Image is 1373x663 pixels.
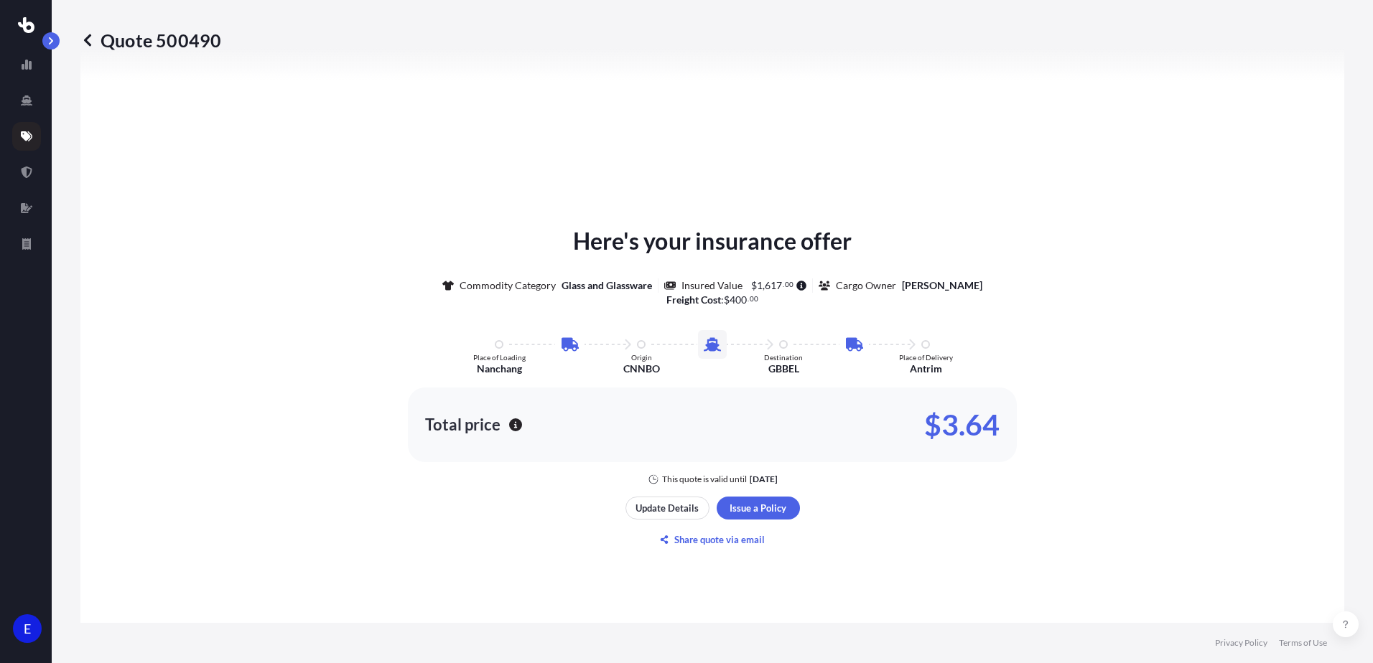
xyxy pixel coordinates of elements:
a: Privacy Policy [1215,637,1267,649]
p: [PERSON_NAME] [902,278,982,293]
p: Nanchang [477,362,522,376]
p: Cargo Owner [836,278,896,293]
span: 617 [765,281,782,291]
button: Issue a Policy [717,497,800,519]
p: Quote 500490 [80,29,221,52]
span: 00 [785,282,793,287]
p: Origin [631,353,652,362]
button: Update Details [625,497,709,519]
b: Freight Cost [666,293,721,306]
p: Place of Delivery [899,353,953,362]
p: Commodity Category [460,278,556,293]
p: Total price [425,418,501,432]
p: GBBEL [768,362,799,376]
p: Insured Value [681,278,743,293]
button: Share quote via email [625,528,800,551]
p: CNNBO [623,362,660,376]
a: Terms of Use [1279,637,1327,649]
p: Share quote via email [674,532,765,547]
span: 00 [750,296,758,301]
span: 400 [730,295,747,305]
p: Issue a Policy [730,501,786,515]
p: Place of Loading [473,353,526,362]
p: : [666,293,758,307]
span: . [783,282,784,287]
p: Antrim [910,362,942,376]
span: E [24,621,31,636]
p: Destination [764,353,803,362]
span: . [748,296,749,301]
span: $ [751,281,757,291]
p: $3.64 [924,413,1000,436]
span: , [763,281,765,291]
p: Update Details [636,501,699,515]
p: [DATE] [750,474,778,485]
p: Here's your insurance offer [573,224,852,258]
p: Glass and Glassware [562,278,652,293]
span: 1 [757,281,763,291]
span: $ [724,295,730,305]
p: This quote is valid until [662,474,747,485]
